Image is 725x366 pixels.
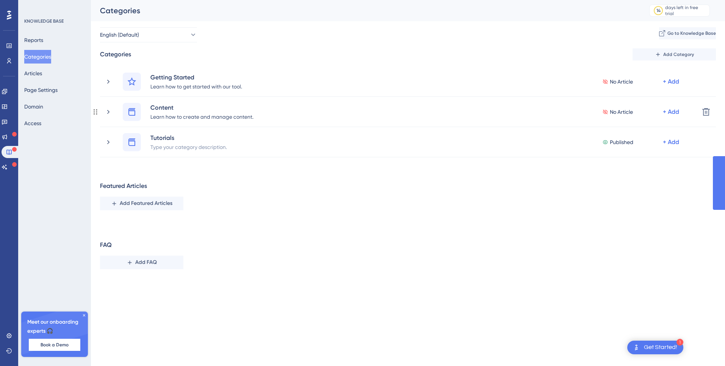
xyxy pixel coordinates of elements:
[100,240,112,250] div: FAQ
[665,5,707,17] div: days left in free trial
[150,103,254,112] div: Content
[24,67,42,80] button: Articles
[100,50,131,59] div: Categories
[656,8,661,14] div: 14
[627,341,683,354] div: Open Get Started! checklist, remaining modules: 1
[610,138,633,147] span: Published
[24,116,41,130] button: Access
[663,51,694,57] span: Add Category
[610,107,633,116] span: No Article
[663,138,679,147] div: + Add
[24,50,51,64] button: Categories
[677,339,683,346] div: 1
[24,18,64,24] div: KNOWLEDGE BASE
[667,30,716,36] span: Go to Knowledge Base
[120,199,172,208] span: Add Featured Articles
[632,343,641,352] img: launcher-image-alternative-text
[693,336,716,359] iframe: UserGuiding AI Assistant Launcher
[100,181,147,191] div: Featured Articles
[100,197,183,210] button: Add Featured Articles
[150,133,227,142] div: Tutorials
[150,142,227,151] div: Type your category description.
[24,33,43,47] button: Reports
[24,83,58,97] button: Page Settings
[100,30,139,39] span: English (Default)
[659,27,716,39] button: Go to Knowledge Base
[150,82,242,91] div: Learn how to get started with our tool.
[663,107,679,116] div: + Add
[150,73,242,82] div: Getting Started
[29,339,80,351] button: Book a Demo
[150,112,254,121] div: Learn how to create and manage content.
[100,27,197,42] button: English (Default)
[633,48,716,60] button: Add Category
[135,258,157,267] span: Add FAQ
[100,5,630,16] div: Categories
[644,343,677,352] div: Get Started!
[100,256,183,269] button: Add FAQ
[41,342,69,348] span: Book a Demo
[610,77,633,86] span: No Article
[27,318,82,336] span: Meet our onboarding experts 🎧
[663,77,679,86] div: + Add
[24,100,43,113] button: Domain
